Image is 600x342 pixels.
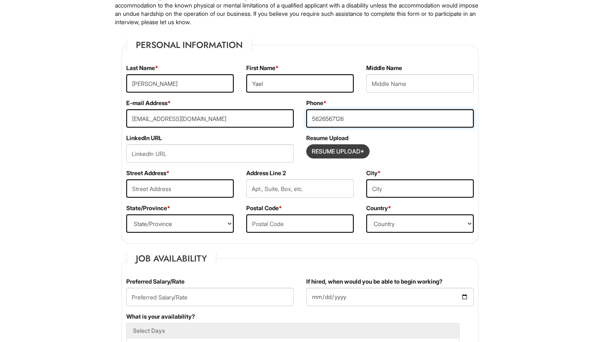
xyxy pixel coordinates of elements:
input: LinkedIn URL [126,144,294,163]
input: Middle Name [366,74,474,93]
label: Address Line 2 [246,169,286,177]
label: State/Province [126,204,170,212]
h5: Select Days [133,327,453,334]
legend: Job Availability [126,252,217,265]
label: LinkedIn URL [126,134,162,142]
label: Resume Upload [306,134,348,142]
input: First Name [246,74,354,93]
input: E-mail Address [126,109,294,128]
input: City [366,179,474,198]
select: State/Province [126,214,234,233]
label: Postal Code [246,204,282,212]
label: What is your availability? [126,312,195,321]
label: Preferred Salary/Rate [126,277,185,286]
input: Street Address [126,179,234,198]
label: E-mail Address [126,99,171,107]
input: Apt., Suite, Box, etc. [246,179,354,198]
label: City [366,169,381,177]
label: First Name [246,64,279,72]
input: Last Name [126,74,234,93]
legend: Personal Information [126,39,252,51]
select: Country [366,214,474,233]
input: Postal Code [246,214,354,233]
button: Resume Upload*Resume Upload* [306,144,370,158]
label: Middle Name [366,64,402,72]
input: Phone [306,109,474,128]
label: Phone [306,99,327,107]
input: Preferred Salary/Rate [126,288,294,306]
label: Country [366,204,391,212]
label: Street Address [126,169,170,177]
label: Last Name [126,64,158,72]
label: If hired, when would you be able to begin working? [306,277,442,286]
